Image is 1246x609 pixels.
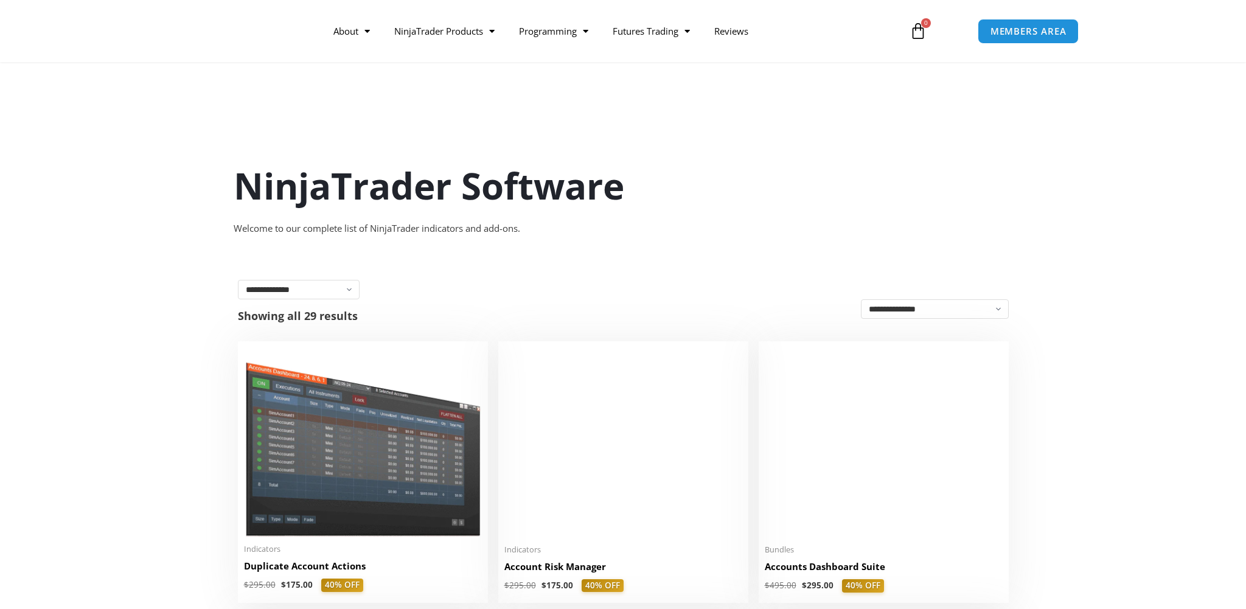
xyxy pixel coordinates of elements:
bdi: 295.00 [244,579,276,590]
a: Programming [507,17,600,45]
img: Account Risk Manager [504,347,742,537]
select: Shop order [861,299,1009,319]
bdi: 175.00 [281,579,313,590]
a: Duplicate Account Actions [244,560,482,579]
p: Showing all 29 results [238,310,358,321]
span: $ [281,579,286,590]
div: Welcome to our complete list of NinjaTrader indicators and add-ons. [234,220,1012,237]
a: Reviews [702,17,760,45]
a: Account Risk Manager [504,560,742,579]
bdi: 175.00 [541,580,573,591]
span: Bundles [765,545,1003,555]
img: Duplicate Account Actions [244,347,482,537]
span: $ [244,579,249,590]
a: 0 [891,13,945,49]
nav: Menu [321,17,896,45]
img: Accounts Dashboard Suite [765,347,1003,537]
a: Accounts Dashboard Suite [765,560,1003,579]
span: 40% OFF [842,579,884,593]
span: 0 [921,18,931,28]
span: $ [765,580,770,591]
span: Indicators [504,545,742,555]
span: 40% OFF [321,579,363,592]
span: 40% OFF [582,579,624,593]
span: MEMBERS AREA [990,27,1067,36]
h2: Account Risk Manager [504,560,742,573]
bdi: 495.00 [765,580,796,591]
span: Indicators [244,544,482,554]
h2: Accounts Dashboard Suite [765,560,1003,573]
bdi: 295.00 [504,580,536,591]
a: Futures Trading [600,17,702,45]
bdi: 295.00 [802,580,834,591]
a: About [321,17,382,45]
span: $ [541,580,546,591]
a: NinjaTrader Products [382,17,507,45]
h1: NinjaTrader Software [234,160,1012,211]
img: LogoAI | Affordable Indicators – NinjaTrader [167,9,298,53]
h2: Duplicate Account Actions [244,560,482,572]
a: MEMBERS AREA [978,19,1079,44]
span: $ [802,580,807,591]
span: $ [504,580,509,591]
